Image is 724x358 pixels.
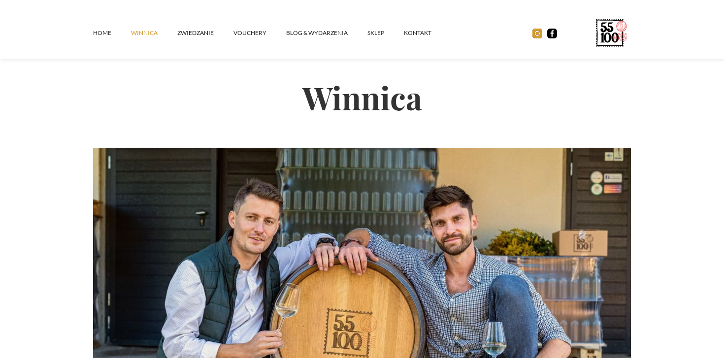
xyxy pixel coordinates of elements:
[93,47,631,148] h2: Winnica
[233,18,286,48] a: vouchery
[131,18,177,48] a: winnica
[93,18,131,48] a: Home
[286,18,367,48] a: Blog & Wydarzenia
[404,18,451,48] a: kontakt
[177,18,233,48] a: ZWIEDZANIE
[367,18,404,48] a: SKLEP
